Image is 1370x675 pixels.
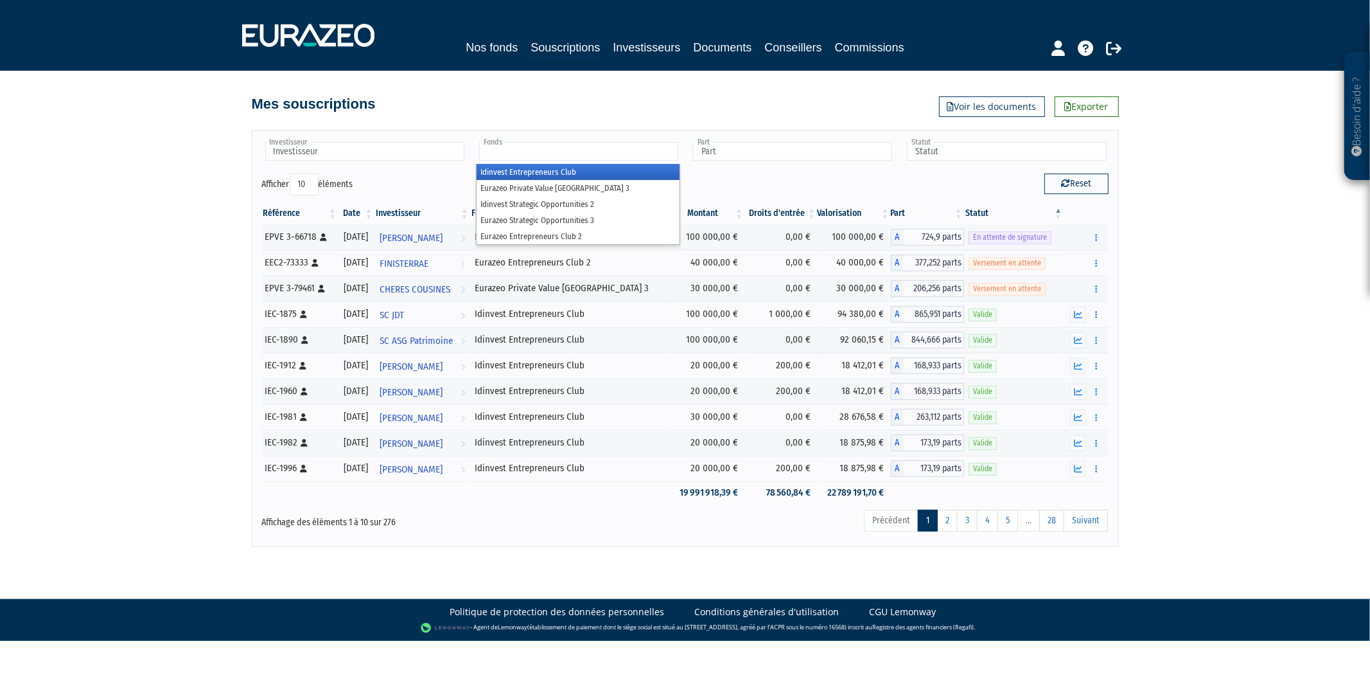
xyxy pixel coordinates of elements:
td: 92 060,15 € [817,327,890,353]
div: [DATE] [342,333,370,346]
td: 30 000,00 € [817,276,890,301]
div: Eurazeo Entrepreneurs Club 2 [475,256,665,269]
a: CHERES COUSINES [374,276,470,301]
td: 22 789 191,70 € [817,482,890,504]
i: [Français] Personne physique [321,233,328,241]
i: Voir l'investisseur [461,355,465,379]
a: Lemonway [498,623,527,631]
a: 2 [937,510,958,532]
div: Idinvest Entrepreneurs Club [475,436,665,449]
img: logo-lemonway.png [421,622,470,634]
span: 377,252 parts [904,255,964,271]
td: 30 000,00 € [669,276,745,301]
a: Souscriptions [531,39,600,59]
div: [DATE] [342,230,370,244]
td: 0,00 € [744,250,817,276]
span: Valide [969,437,997,449]
div: IEC-1982 [265,436,334,449]
div: Idinvest Entrepreneurs Club [475,384,665,398]
span: A [891,280,904,297]
td: 28 676,58 € [817,404,890,430]
span: 844,666 parts [904,332,964,348]
a: FINISTERRAE [374,250,470,276]
a: Conseillers [765,39,822,57]
a: Documents [694,39,752,57]
i: [Français] Personne physique [319,285,326,292]
img: 1732889491-logotype_eurazeo_blanc_rvb.png [242,24,374,47]
span: A [891,460,904,477]
a: [PERSON_NAME] [374,430,470,456]
div: Idinvest Entrepreneurs Club [475,359,665,372]
td: 18 875,98 € [817,456,890,482]
div: [DATE] [342,384,370,398]
i: [Français] Personne physique [302,336,309,344]
td: 18 412,01 € [817,353,890,379]
th: Fonds: activer pour trier la colonne par ordre croissant [470,203,669,224]
th: Valorisation: activer pour trier la colonne par ordre croissant [817,203,890,224]
span: 865,951 parts [904,306,964,323]
a: [PERSON_NAME] [374,224,470,250]
a: Suivant [1064,510,1108,532]
div: Idinvest Entrepreneurs Club [475,333,665,346]
i: Voir l'investisseur [461,278,465,301]
th: Montant: activer pour trier la colonne par ordre croissant [669,203,745,224]
a: Conditions générales d'utilisation [695,606,839,618]
span: Valide [969,334,997,346]
div: EPVE 3-79461 [265,282,334,295]
span: A [891,332,904,348]
i: Voir l'investisseur [461,329,465,353]
div: [DATE] [342,462,370,475]
span: Valide [969,309,997,321]
div: Idinvest Entrepreneurs Club [475,410,665,424]
td: 100 000,00 € [669,327,745,353]
a: Voir les documents [939,96,1045,117]
td: 200,00 € [744,456,817,482]
span: [PERSON_NAME] [380,355,443,379]
a: 3 [957,510,978,532]
div: A - Eurazeo Private Value Europe 3 [891,280,964,297]
span: [PERSON_NAME] [380,432,443,456]
td: 94 380,00 € [817,301,890,327]
i: Voir l'investisseur [461,432,465,456]
span: 168,933 parts [904,383,964,400]
div: A - Idinvest Entrepreneurs Club [891,435,964,451]
td: 19 991 918,39 € [669,482,745,504]
div: IEC-1875 [265,307,334,321]
i: Voir l'investisseur [461,252,465,276]
span: A [891,383,904,400]
td: 0,00 € [744,430,817,456]
span: A [891,306,904,323]
div: Idinvest Entrepreneurs Club [475,307,665,321]
a: Nos fonds [466,39,518,57]
td: 200,00 € [744,379,817,404]
td: 78 560,84 € [744,482,817,504]
i: [Français] Personne physique [301,465,308,473]
div: IEC-1912 [265,359,334,372]
span: 168,933 parts [904,357,964,374]
th: Droits d'entrée: activer pour trier la colonne par ordre croissant [744,203,817,224]
td: 100 000,00 € [669,301,745,327]
label: Afficher éléments [262,174,353,195]
span: [PERSON_NAME] [380,226,443,250]
li: Idinvest Strategic Opportunities 2 [477,196,680,212]
td: 100 000,00 € [669,224,745,250]
span: Valide [969,386,997,398]
a: Politique de protection des données personnelles [450,606,665,618]
i: Voir l'investisseur [461,406,465,430]
a: [PERSON_NAME] [374,379,470,404]
div: IEC-1890 [265,333,334,346]
div: [DATE] [342,282,370,295]
a: SC JDT [374,301,470,327]
td: 20 000,00 € [669,430,745,456]
a: [PERSON_NAME] [374,404,470,430]
td: 0,00 € [744,224,817,250]
span: [PERSON_NAME] [380,406,443,430]
i: Voir l'investisseur [461,226,465,250]
div: Affichage des éléments 1 à 10 sur 276 [262,509,604,529]
span: Versement en attente [969,283,1046,295]
a: 5 [997,510,1018,532]
p: Besoin d'aide ? [1350,59,1365,174]
i: Voir l'investisseur [461,458,465,482]
span: SC JDT [380,303,404,327]
div: [DATE] [342,359,370,372]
